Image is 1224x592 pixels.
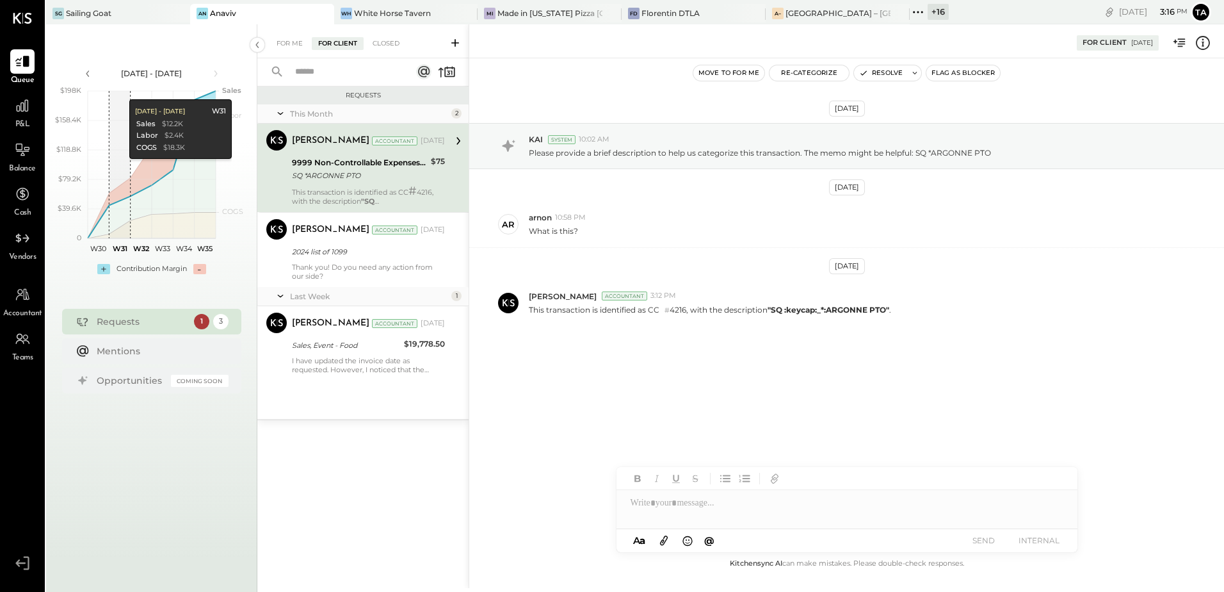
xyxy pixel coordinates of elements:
div: 3 [213,314,229,329]
div: $18.3K [163,143,184,153]
text: COGS [222,207,243,216]
div: Accountant [602,292,647,300]
div: - [193,264,206,274]
div: Made in [US_STATE] Pizza [GEOGRAPHIC_DATA] [497,8,602,19]
button: Move to for me [693,65,765,81]
div: Anaviv [210,8,236,19]
div: SQ *ARGONNE PTO [292,169,427,182]
button: Ta [1191,2,1211,22]
span: Queue [11,75,35,86]
div: [GEOGRAPHIC_DATA] – [GEOGRAPHIC_DATA] [785,8,890,19]
div: Accountant [372,226,417,234]
text: W32 [133,244,149,253]
span: Accountant [3,308,42,320]
button: INTERNAL [1013,532,1065,549]
div: Mentions [97,345,222,358]
div: FD [628,8,640,19]
span: KAI [529,134,543,145]
div: Sales, Event - Food [292,339,400,352]
button: Bold [629,470,646,487]
text: W35 [197,244,213,253]
div: For Me [270,37,309,50]
div: 9999 Non-Controllable Expenses:Other Income and Expenses:To Be Classified [292,156,427,169]
text: Sales [222,86,241,95]
button: Add URL [766,470,783,487]
a: Vendors [1,226,44,263]
div: 2024 list of 1099 [292,245,441,258]
p: Please provide a brief description to help us categorize this transaction. The memo might be help... [529,147,991,158]
span: a [640,534,645,547]
p: This transaction is identified as CC 4216, with the description . [529,304,891,316]
div: White Horse Tavern [354,8,431,19]
a: Cash [1,182,44,219]
div: System [548,135,576,144]
div: 1 [451,291,462,301]
button: Re-Categorize [769,65,849,81]
div: A– [772,8,784,19]
button: @ [700,532,718,548]
div: [DATE] [1131,38,1153,47]
div: SG [52,8,64,19]
div: Accountant [372,136,417,145]
span: Vendors [9,252,36,263]
div: [PERSON_NAME] [292,135,369,147]
div: [DATE] [829,179,865,195]
div: ar [502,218,515,231]
strong: "SQ :keycap:_*:ARGONNE PTO" [768,305,889,315]
div: Thank you! Do you need any action from our side? [292,263,445,281]
div: Closed [366,37,406,50]
div: copy link [1103,5,1116,19]
div: W31 [211,106,225,117]
text: W31 [112,244,127,253]
div: $12.2K [161,119,182,129]
button: Flag as Blocker [926,65,1000,81]
div: Last Week [290,291,448,302]
div: $75 [431,155,445,168]
span: Balance [9,163,36,175]
div: Coming Soon [171,375,229,387]
div: [DATE] [421,136,445,146]
span: @ [704,534,714,547]
a: Queue [1,49,44,86]
div: Requests [97,315,188,328]
button: Resolve [854,65,908,81]
div: [DATE] [829,258,865,274]
div: [DATE] [421,225,445,235]
div: + 16 [928,4,949,20]
div: Labor [136,131,157,141]
a: P&L [1,94,44,131]
div: Requests [264,91,462,100]
text: 0 [77,233,81,242]
button: Ordered List [736,470,753,487]
div: $19,778.50 [404,338,445,350]
text: $198K [60,86,81,95]
div: [PERSON_NAME] [292,317,369,330]
button: Italic [648,470,665,487]
div: Sailing Goat [66,8,111,19]
button: Underline [668,470,684,487]
div: [DATE] [829,101,865,117]
text: W33 [154,244,170,253]
div: For Client [312,37,364,50]
a: Accountant [1,283,44,320]
div: Mi [484,8,495,19]
div: This transaction is identified as CC 4216, with the description . [292,186,445,206]
div: [PERSON_NAME] [292,224,369,236]
span: [PERSON_NAME] [529,291,597,302]
text: W30 [90,244,106,253]
div: Florentin DTLA [641,8,700,19]
div: This Month [290,108,448,119]
span: arnon [529,212,552,223]
div: Sales [136,119,155,129]
span: # [664,306,670,315]
text: $118.8K [56,145,81,154]
text: $39.6K [58,204,81,213]
p: What is this? [529,226,578,236]
div: An [197,8,208,19]
div: COGS [136,143,156,153]
a: Balance [1,138,44,175]
button: Unordered List [717,470,734,487]
div: + [97,264,110,274]
div: $2.4K [164,131,183,141]
div: Contribution Margin [117,264,187,274]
